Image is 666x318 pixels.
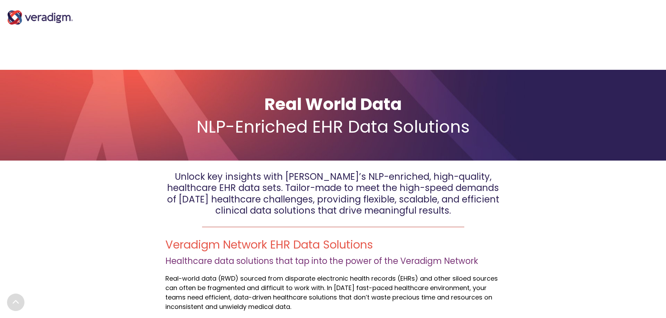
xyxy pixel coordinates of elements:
span: Real [165,274,179,283]
span: NLP-Enriched EHR Data Solutions [196,115,470,139]
img: Veradigm Logo [5,3,75,31]
span: Tailor-made to meet the high-speed demands of [DATE] healthcare challenges, providing flexible, s... [167,182,499,217]
span: Unlock key insights with [PERSON_NAME]’s NLP-enriched, high-quality, healthcare EHR data sets. [167,170,492,194]
span: Healthcare data solutions that tap into the power of the Veradigm Network [165,255,478,267]
span: Veradigm Network EHR Data Solutions [165,237,373,252]
span: -world data (RWD) sourced from disparate electronic health records (EHRs) and other siloed source... [165,274,498,311]
span: Real World Data [264,93,402,116]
